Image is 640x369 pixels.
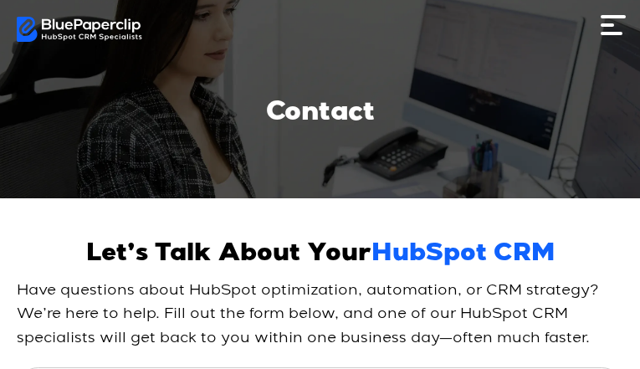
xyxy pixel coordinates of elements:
p: Have questions about HubSpot optimization, automation, or CRM strategy? We’re here to help. Fill ... [17,279,623,351]
div: Menu Toggle [596,15,630,49]
img: BluePaperClip Logo White [17,17,142,42]
span: HubSpot CRM [371,240,555,270]
h1: Contact [266,99,375,131]
h2: Let’s Talk About Your [86,240,555,270]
